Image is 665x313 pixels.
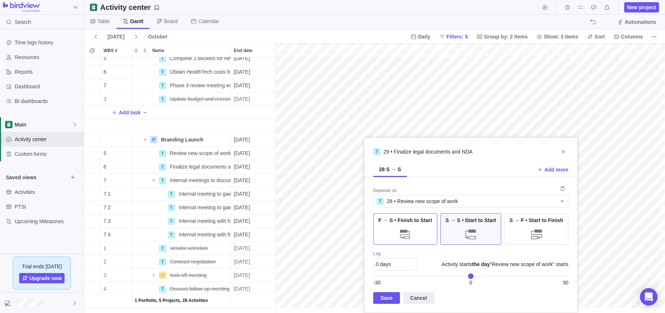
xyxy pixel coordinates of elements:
[446,217,496,224] span: S → S • Start to Start
[377,198,384,205] div: T
[509,217,563,224] span: S → F • Start to Finish
[387,198,458,205] span: 28 • Review new scope of work
[376,261,391,267] span: 0 days
[378,217,432,224] span: F → S • Finish to Start
[472,261,490,267] b: the day
[381,294,393,302] span: Save
[373,148,381,155] div: T
[563,280,568,286] span: 30
[557,183,568,194] span: Remove
[373,251,568,258] div: Lag
[384,148,473,155] span: 29 • Finalize legal documents and NDA
[537,165,568,175] span: Add more
[373,292,400,304] span: Save
[545,166,568,173] span: Add more
[373,280,381,286] span: -30
[442,261,568,268] span: Activity starts "Review new scope of work" starts
[410,294,427,302] span: Cancel
[558,147,568,157] span: Close
[373,188,397,195] div: Depends on
[403,292,435,304] span: Cancel
[379,166,401,173] span: 28 S → S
